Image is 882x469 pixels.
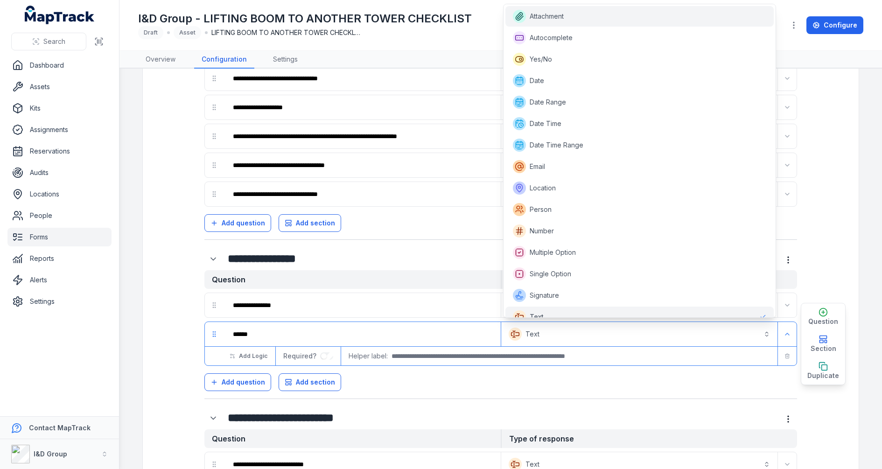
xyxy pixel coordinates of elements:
[530,33,573,42] span: Autocomplete
[530,291,559,300] span: Signature
[530,55,552,64] span: Yes/No
[530,205,552,214] span: Person
[530,183,556,193] span: Location
[530,312,544,322] span: Text
[503,324,776,344] button: Text
[530,98,566,107] span: Date Range
[530,162,545,171] span: Email
[530,140,583,150] span: Date Time Range
[530,226,554,236] span: Number
[503,4,777,318] div: Text
[530,76,544,85] span: Date
[530,119,561,128] span: Date Time
[530,269,571,279] span: Single Option
[530,12,564,21] span: Attachment
[530,248,576,257] span: Multiple Option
